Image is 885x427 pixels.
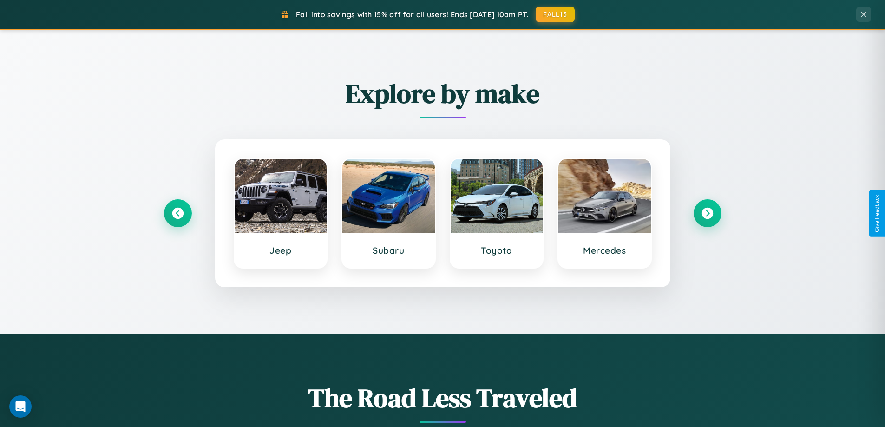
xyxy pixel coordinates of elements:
div: Give Feedback [874,195,880,232]
div: Open Intercom Messenger [9,395,32,418]
h3: Jeep [244,245,318,256]
h3: Toyota [460,245,534,256]
span: Fall into savings with 15% off for all users! Ends [DATE] 10am PT. [296,10,529,19]
h3: Subaru [352,245,426,256]
button: FALL15 [536,7,575,22]
h2: Explore by make [164,76,721,112]
h3: Mercedes [568,245,642,256]
h1: The Road Less Traveled [164,380,721,416]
